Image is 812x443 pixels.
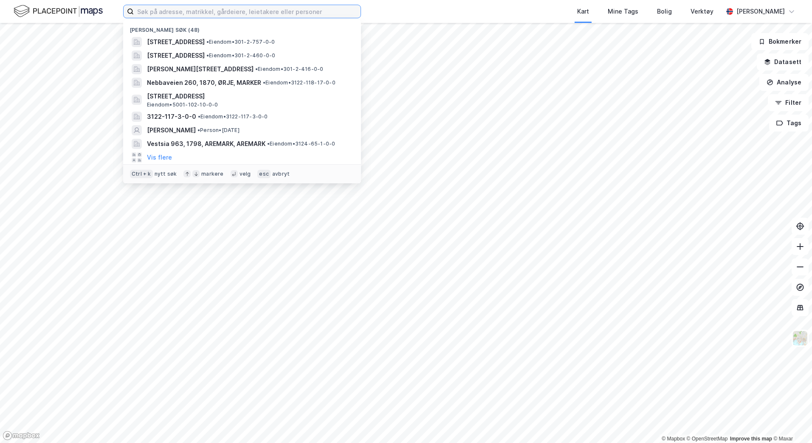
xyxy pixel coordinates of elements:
span: Eiendom • 3122-118-17-0-0 [263,79,336,86]
span: [PERSON_NAME][STREET_ADDRESS] [147,64,254,74]
div: Bolig [657,6,672,17]
span: [STREET_ADDRESS] [147,50,205,61]
span: 3122-117-3-0-0 [147,112,196,122]
button: Bokmerker [751,33,809,50]
a: Mapbox homepage [3,431,40,440]
span: • [255,66,258,72]
span: Eiendom • 5001-102-10-0-0 [147,101,218,108]
span: Eiendom • 301-2-416-0-0 [255,66,323,73]
span: • [267,140,270,147]
span: [STREET_ADDRESS] [147,91,351,101]
span: Person • [DATE] [197,127,240,134]
div: Ctrl + k [130,170,153,178]
div: markere [201,171,223,177]
button: Analyse [759,74,809,91]
div: nytt søk [155,171,177,177]
button: Filter [768,94,809,111]
span: • [206,52,209,59]
div: esc [257,170,271,178]
a: Mapbox [662,436,685,442]
div: [PERSON_NAME] [736,6,785,17]
input: Søk på adresse, matrikkel, gårdeiere, leietakere eller personer [134,5,361,18]
span: Eiendom • 301-2-757-0-0 [206,39,275,45]
span: • [206,39,209,45]
div: Kart [577,6,589,17]
div: avbryt [272,171,290,177]
div: Verktøy [691,6,713,17]
span: • [198,113,200,120]
iframe: Chat Widget [770,402,812,443]
div: Kontrollprogram for chat [770,402,812,443]
button: Tags [769,115,809,132]
span: Eiendom • 3124-65-1-0-0 [267,140,335,147]
a: Improve this map [730,436,772,442]
span: [PERSON_NAME] [147,125,196,135]
div: [PERSON_NAME] søk (48) [123,20,361,35]
img: Z [792,330,808,346]
span: • [197,127,200,133]
img: logo.f888ab2527a4732fd821a326f86c7f29.svg [14,4,103,19]
span: • [263,79,265,86]
a: OpenStreetMap [687,436,728,442]
span: Eiendom • 301-2-460-0-0 [206,52,275,59]
span: [STREET_ADDRESS] [147,37,205,47]
button: Vis flere [147,152,172,163]
button: Datasett [757,53,809,70]
span: Eiendom • 3122-117-3-0-0 [198,113,268,120]
span: Nebbaveien 260, 1870, ØRJE, MARKER [147,78,261,88]
span: Vestsia 963, 1798, AREMARK, AREMARK [147,139,265,149]
div: Mine Tags [608,6,638,17]
div: velg [240,171,251,177]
